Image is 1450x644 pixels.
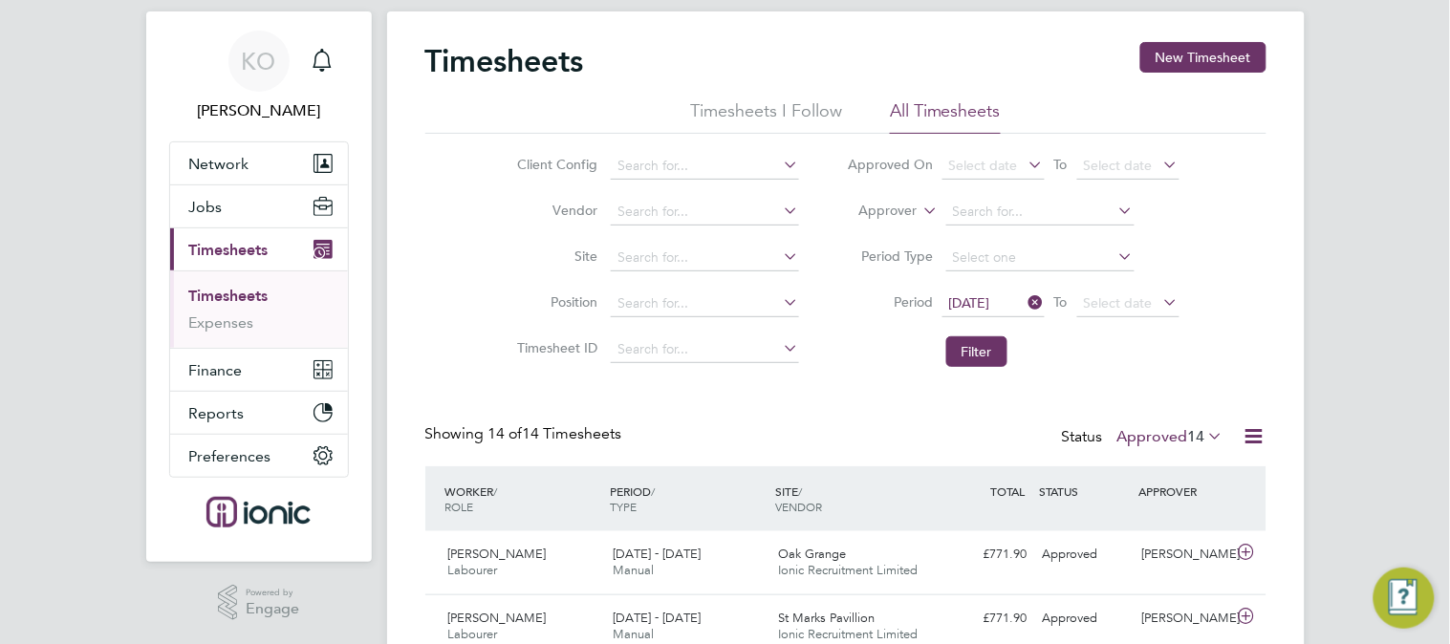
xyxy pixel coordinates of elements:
span: Manual [613,562,654,578]
button: Timesheets [170,228,348,270]
button: Finance [170,349,348,391]
span: [DATE] [949,294,990,311]
span: Engage [246,601,299,617]
a: KO[PERSON_NAME] [169,31,349,122]
label: Approved [1117,427,1224,446]
label: Site [511,247,597,265]
span: [PERSON_NAME] [448,546,547,562]
div: [PERSON_NAME] [1134,603,1233,634]
a: Powered byEngage [218,585,299,621]
span: To [1049,152,1073,177]
span: Labourer [448,562,498,578]
div: Status [1062,424,1228,451]
span: Ionic Recruitment Limited [778,562,918,578]
div: Showing [425,424,626,444]
span: Kirsty Owen [169,99,349,122]
input: Search for... [611,290,799,317]
span: / [494,483,498,499]
span: / [798,483,802,499]
span: VENDOR [775,499,822,514]
span: [PERSON_NAME] [448,610,547,626]
span: / [651,483,655,499]
div: Approved [1035,603,1135,634]
input: Search for... [611,199,799,225]
input: Select one [946,245,1135,271]
input: Search for... [611,245,799,271]
a: Timesheets [189,287,269,305]
span: Oak Grange [778,546,846,562]
label: Client Config [511,156,597,173]
span: To [1049,290,1073,314]
span: 14 of [488,424,523,443]
span: Labourer [448,626,498,642]
span: Select date [949,157,1018,174]
button: Jobs [170,185,348,227]
span: TOTAL [991,483,1026,499]
span: ROLE [445,499,474,514]
li: Timesheets I Follow [690,99,842,134]
span: 14 [1188,427,1205,446]
img: ionic-logo-retina.png [206,497,310,527]
button: Reports [170,392,348,434]
nav: Main navigation [146,11,372,562]
div: APPROVER [1134,474,1233,508]
div: SITE [770,474,936,524]
div: £771.90 [936,603,1035,634]
div: [PERSON_NAME] [1134,539,1233,570]
input: Search for... [611,153,799,180]
button: New Timesheet [1140,42,1266,73]
span: Finance [189,361,243,379]
span: Powered by [246,585,299,601]
button: Filter [946,336,1007,367]
label: Period Type [847,247,933,265]
div: STATUS [1035,474,1135,508]
h2: Timesheets [425,42,584,80]
div: Approved [1035,539,1135,570]
div: WORKER [441,474,606,524]
button: Engage Resource Center [1374,568,1435,629]
input: Search for... [611,336,799,363]
span: Reports [189,404,245,422]
span: Preferences [189,447,271,465]
button: Network [170,142,348,184]
span: Network [189,155,249,173]
label: Vendor [511,202,597,219]
span: Select date [1084,157,1153,174]
label: Approver [831,202,917,221]
span: TYPE [610,499,637,514]
label: Position [511,293,597,311]
input: Search for... [946,199,1135,225]
div: Timesheets [170,270,348,348]
li: All Timesheets [890,99,1001,134]
div: PERIOD [605,474,770,524]
span: [DATE] - [DATE] [613,610,701,626]
span: Select date [1084,294,1153,311]
label: Timesheet ID [511,339,597,356]
a: Go to home page [169,497,349,527]
span: Ionic Recruitment Limited [778,626,918,642]
span: 14 Timesheets [488,424,622,443]
span: Manual [613,626,654,642]
label: Period [847,293,933,311]
button: Preferences [170,435,348,477]
a: Expenses [189,313,254,332]
span: KO [242,49,276,74]
div: £771.90 [936,539,1035,570]
label: Approved On [847,156,933,173]
span: [DATE] - [DATE] [613,546,701,562]
span: Timesheets [189,241,269,259]
span: St Marks Pavillion [778,610,875,626]
span: Jobs [189,198,223,216]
